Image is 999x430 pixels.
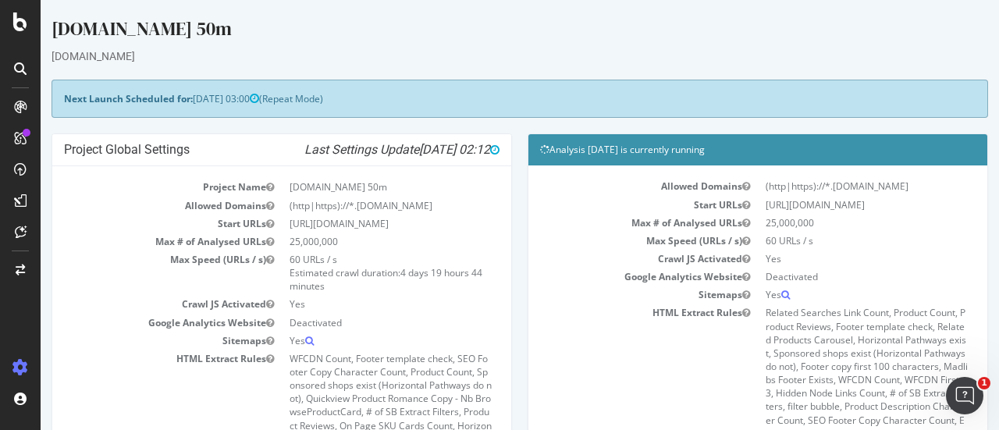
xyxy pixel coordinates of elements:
td: Sitemaps [23,332,241,350]
span: [DATE] 03:00 [152,92,219,105]
td: 60 URLs / s Estimated crawl duration: [241,251,459,295]
td: Yes [717,286,935,304]
div: (Repeat Mode) [11,80,947,118]
span: 1 [978,377,990,389]
td: Google Analytics Website [499,268,717,286]
td: 60 URLs / s [717,232,935,250]
td: [DOMAIN_NAME] 50m [241,178,459,196]
div: [DOMAIN_NAME] 50m [11,16,947,48]
td: 25,000,000 [717,214,935,232]
strong: Next Launch Scheduled for: [23,92,152,105]
td: Project Name [23,178,241,196]
td: Max # of Analysed URLs [23,233,241,251]
td: (http|https)://*.[DOMAIN_NAME] [241,197,459,215]
td: (http|https)://*.[DOMAIN_NAME] [717,177,935,195]
h4: Project Global Settings [23,142,459,158]
i: Last Settings Update [264,142,459,158]
td: Start URLs [23,215,241,233]
td: Yes [241,295,459,313]
td: Crawl JS Activated [499,250,717,268]
td: Start URLs [499,196,717,214]
h4: Analysis [DATE] is currently running [499,142,935,158]
td: Deactivated [717,268,935,286]
td: Google Analytics Website [23,314,241,332]
td: Yes [241,332,459,350]
td: Sitemaps [499,286,717,304]
td: Allowed Domains [23,197,241,215]
td: Deactivated [241,314,459,332]
td: [URL][DOMAIN_NAME] [717,196,935,214]
td: Crawl JS Activated [23,295,241,313]
iframe: Intercom live chat [946,377,983,414]
td: [URL][DOMAIN_NAME] [241,215,459,233]
td: 25,000,000 [241,233,459,251]
td: Max # of Analysed URLs [499,214,717,232]
span: [DATE] 02:12 [379,142,459,157]
div: [DOMAIN_NAME] [11,48,947,64]
td: Max Speed (URLs / s) [23,251,241,295]
td: Yes [717,250,935,268]
span: 4 days 19 hours 44 minutes [249,266,442,293]
td: Allowed Domains [499,177,717,195]
td: Max Speed (URLs / s) [499,232,717,250]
